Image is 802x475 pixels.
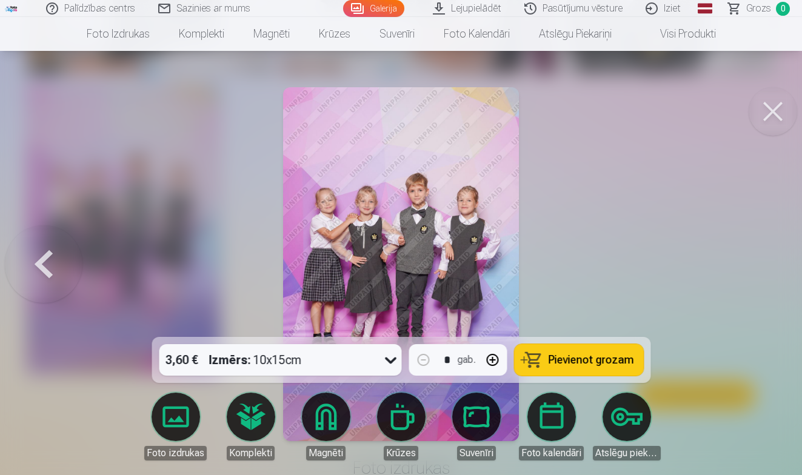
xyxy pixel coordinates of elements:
span: Grozs [746,1,771,16]
a: Foto izdrukas [72,17,164,51]
button: Pievienot grozam [514,344,643,376]
a: Magnēti [239,17,304,51]
a: Atslēgu piekariņi [524,17,626,51]
div: gab. [457,353,475,367]
a: Komplekti [164,17,239,51]
div: 3,60 € [159,344,204,376]
a: Foto kalendāri [429,17,524,51]
a: Suvenīri [365,17,429,51]
a: Visi produkti [626,17,730,51]
strong: Izmērs : [209,351,250,368]
span: Pievienot grozam [548,354,633,365]
span: 0 [776,2,790,16]
a: Krūzes [304,17,365,51]
div: 10x15cm [209,344,301,376]
img: /fa1 [5,5,18,12]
